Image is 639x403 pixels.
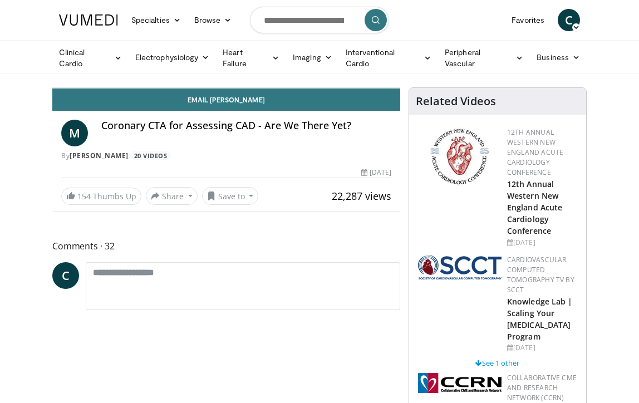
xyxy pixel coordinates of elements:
a: Cardiovascular Computed Tomography TV by SCCT [507,255,574,294]
a: C [558,9,580,31]
div: [DATE] [507,238,577,248]
h4: Related Videos [416,95,496,108]
span: Comments 32 [52,239,400,253]
a: [PERSON_NAME] [70,151,129,160]
a: M [61,120,88,146]
button: Share [146,187,198,205]
a: 12th Annual Western New England Acute Cardiology Conference [507,127,563,177]
a: Interventional Cardio [339,47,438,69]
span: 22,287 views [332,189,391,203]
a: Business [530,46,587,68]
a: See 1 other [475,358,519,368]
a: 20 Videos [130,151,171,160]
a: Peripheral Vascular [438,47,530,69]
a: Knowledge Lab | Scaling Your [MEDICAL_DATA] Program [507,296,573,342]
a: Imaging [286,46,339,68]
a: Browse [188,9,239,31]
a: Electrophysiology [129,46,216,68]
button: Save to [202,187,259,205]
a: 154 Thumbs Up [61,188,141,205]
a: 12th Annual Western New England Acute Cardiology Conference [507,179,562,236]
a: Clinical Cardio [52,47,129,69]
img: VuMedi Logo [59,14,118,26]
a: Heart Failure [216,47,286,69]
h4: Coronary CTA for Assessing CAD - Are We There Yet? [101,120,391,132]
input: Search topics, interventions [250,7,389,33]
div: [DATE] [361,168,391,178]
div: [DATE] [507,343,577,353]
a: C [52,262,79,289]
a: Specialties [125,9,188,31]
img: 51a70120-4f25-49cc-93a4-67582377e75f.png.150x105_q85_autocrop_double_scale_upscale_version-0.2.png [418,255,502,279]
img: 0954f259-7907-4053-a817-32a96463ecc8.png.150x105_q85_autocrop_double_scale_upscale_version-0.2.png [429,127,490,186]
img: a04ee3ba-8487-4636-b0fb-5e8d268f3737.png.150x105_q85_autocrop_double_scale_upscale_version-0.2.png [418,373,502,393]
span: 154 [77,191,91,202]
a: Email [PERSON_NAME] [52,89,400,111]
a: Favorites [505,9,551,31]
a: Collaborative CME and Research Network (CCRN) [507,373,577,402]
div: By [61,151,391,161]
